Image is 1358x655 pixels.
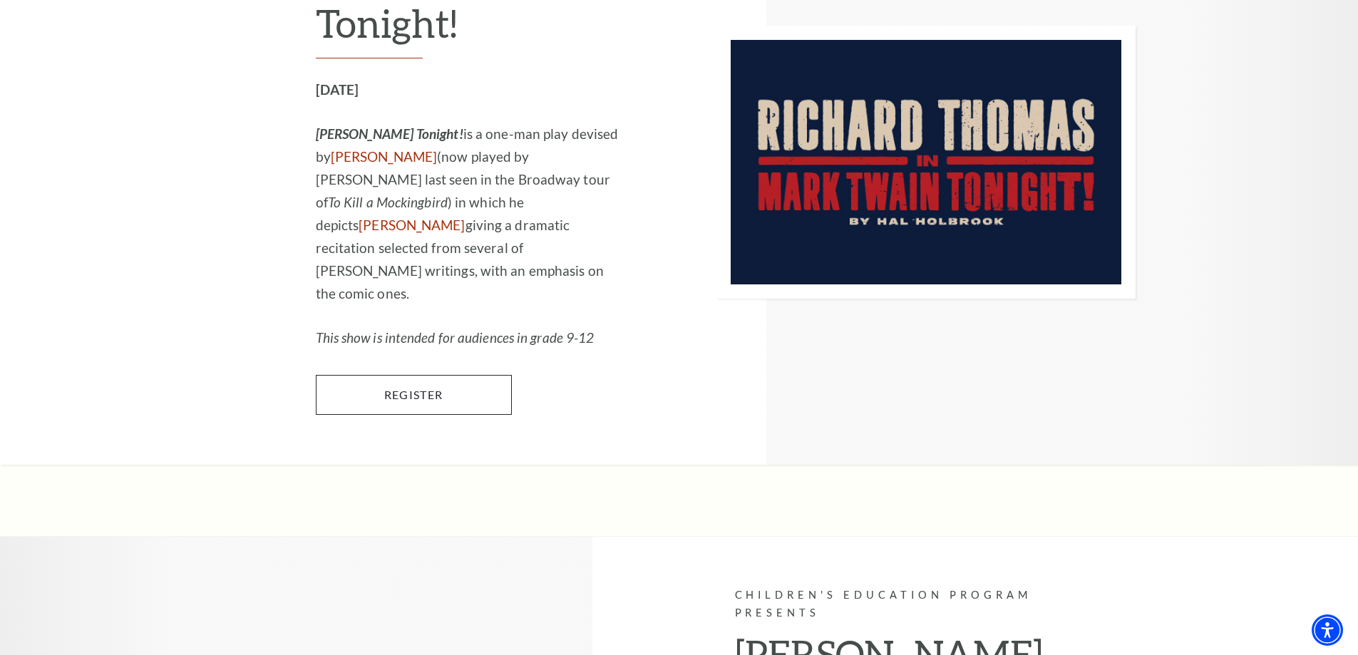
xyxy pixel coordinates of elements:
em: [PERSON_NAME] Tonight! [316,125,463,142]
em: This show is intended for audiences in grade 9-12 [316,329,595,346]
img: Children's Education Program Presents [716,26,1136,299]
p: Children's Education Program Presents [735,587,1043,622]
p: is a one-man play devised by (now played by [PERSON_NAME] last seen in the Broadway tour of ) in ... [316,123,624,305]
strong: [DATE] [316,81,359,98]
a: [PERSON_NAME] [359,217,465,233]
div: Accessibility Menu [1312,614,1343,646]
a: Register [316,375,512,415]
a: [PERSON_NAME] [331,148,437,165]
em: To Kill a Mockingbird [328,194,448,210]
